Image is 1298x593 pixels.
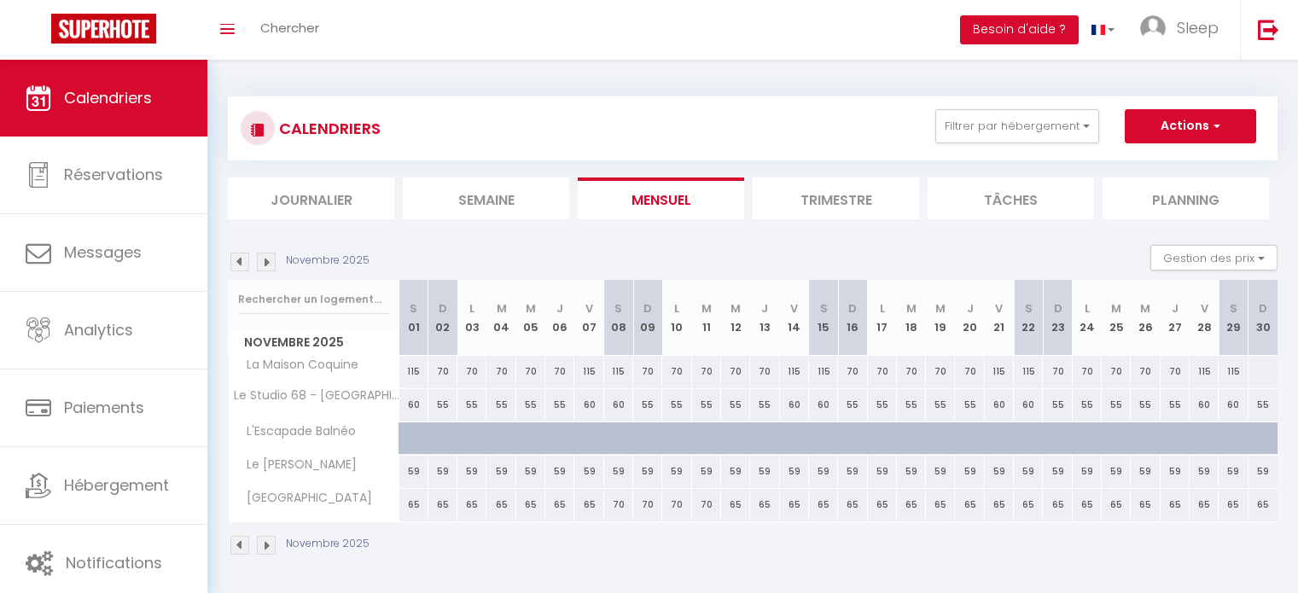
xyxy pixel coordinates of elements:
[469,300,474,317] abbr: L
[633,389,662,421] div: 55
[960,15,1079,44] button: Besoin d'aide ?
[809,356,838,387] div: 115
[260,19,319,37] span: Chercher
[1190,456,1219,487] div: 59
[780,489,809,520] div: 65
[1161,456,1190,487] div: 59
[604,489,633,520] div: 70
[985,280,1014,356] th: 21
[753,177,919,219] li: Trimestre
[1131,389,1160,421] div: 55
[231,356,363,375] span: La Maison Coquine
[399,489,428,520] div: 65
[985,389,1014,421] div: 60
[1230,300,1237,317] abbr: S
[1131,356,1160,387] div: 70
[721,489,750,520] div: 65
[780,389,809,421] div: 60
[457,356,486,387] div: 70
[820,300,828,317] abbr: S
[809,280,838,356] th: 15
[1131,456,1160,487] div: 59
[403,177,569,219] li: Semaine
[633,489,662,520] div: 70
[790,300,798,317] abbr: V
[578,177,744,219] li: Mensuel
[1043,389,1072,421] div: 55
[633,280,662,356] th: 09
[1014,389,1043,421] div: 60
[761,300,768,317] abbr: J
[1043,456,1072,487] div: 59
[1131,489,1160,520] div: 65
[286,253,370,269] p: Novembre 2025
[1140,15,1166,41] img: ...
[228,177,394,219] li: Journalier
[1054,300,1062,317] abbr: D
[64,164,163,185] span: Réservations
[868,389,897,421] div: 55
[868,489,897,520] div: 65
[780,280,809,356] th: 14
[897,280,926,356] th: 18
[486,456,515,487] div: 59
[1177,17,1219,38] span: Sleep
[66,552,162,573] span: Notifications
[1249,456,1278,487] div: 59
[662,356,691,387] div: 70
[1043,280,1072,356] th: 23
[516,280,545,356] th: 05
[1131,280,1160,356] th: 26
[633,356,662,387] div: 70
[486,389,515,421] div: 55
[721,389,750,421] div: 55
[926,280,955,356] th: 19
[1259,300,1267,317] abbr: D
[1103,177,1269,219] li: Planning
[955,456,984,487] div: 59
[838,389,867,421] div: 55
[1150,245,1278,270] button: Gestion des prix
[809,456,838,487] div: 59
[604,389,633,421] div: 60
[633,456,662,487] div: 59
[51,14,156,44] img: Super Booking
[457,389,486,421] div: 55
[457,489,486,520] div: 65
[750,456,779,487] div: 59
[926,356,955,387] div: 70
[701,300,712,317] abbr: M
[1161,280,1190,356] th: 27
[848,300,857,317] abbr: D
[780,456,809,487] div: 59
[238,284,389,315] input: Rechercher un logement...
[275,109,381,148] h3: CALENDRIERS
[692,389,721,421] div: 55
[64,397,144,418] span: Paiements
[750,389,779,421] div: 55
[231,422,360,441] span: L'Escapade Balnéo
[995,300,1003,317] abbr: V
[64,319,133,340] span: Analytics
[809,489,838,520] div: 65
[1190,389,1219,421] div: 60
[955,389,984,421] div: 55
[545,389,574,421] div: 55
[1219,356,1248,387] div: 115
[399,356,428,387] div: 115
[428,489,457,520] div: 65
[399,456,428,487] div: 59
[1073,356,1102,387] div: 70
[604,456,633,487] div: 59
[497,300,507,317] abbr: M
[545,489,574,520] div: 65
[1073,280,1102,356] th: 24
[1140,300,1150,317] abbr: M
[967,300,974,317] abbr: J
[750,280,779,356] th: 13
[1161,489,1190,520] div: 65
[662,389,691,421] div: 55
[897,356,926,387] div: 70
[1073,389,1102,421] div: 55
[516,489,545,520] div: 65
